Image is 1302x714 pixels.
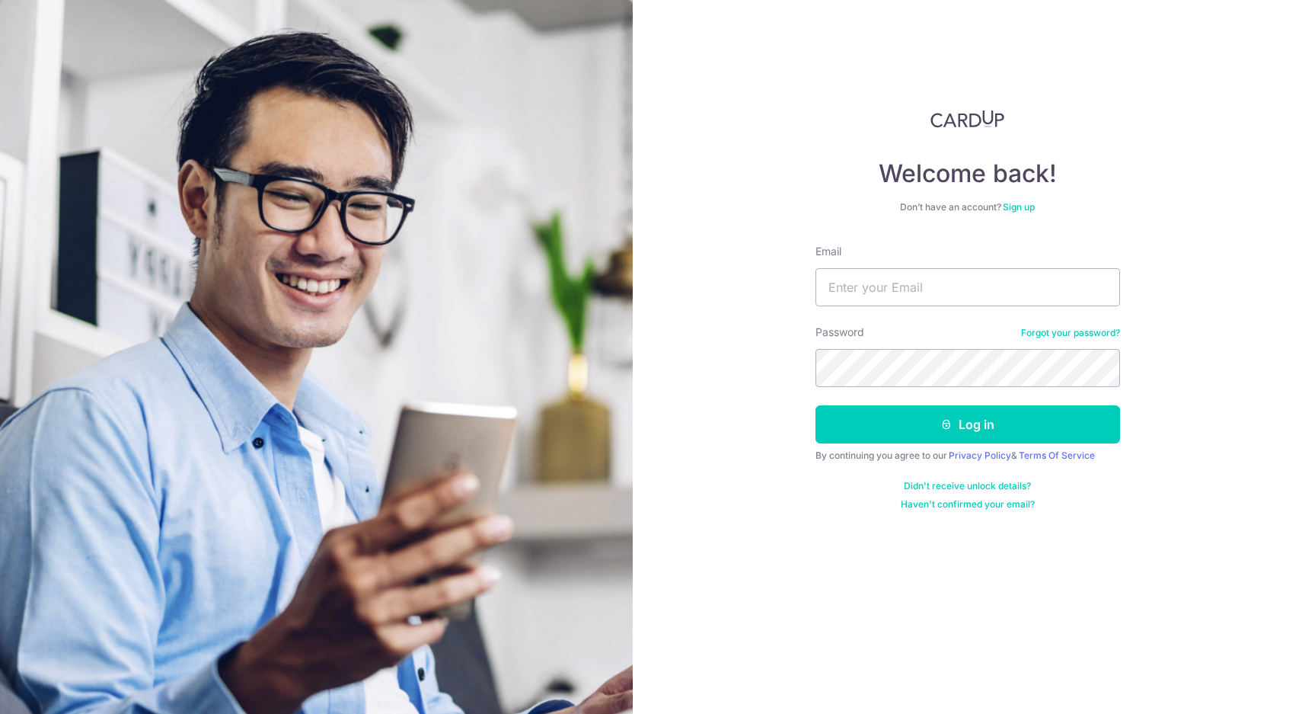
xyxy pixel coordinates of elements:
div: By continuing you agree to our & [815,450,1120,462]
label: Email [815,244,841,259]
div: Don’t have an account? [815,201,1120,213]
img: CardUp Logo [930,110,1005,128]
a: Haven't confirmed your email? [901,498,1035,511]
a: Terms Of Service [1019,450,1095,461]
a: Forgot your password? [1021,327,1120,339]
label: Password [815,325,864,340]
a: Privacy Policy [949,450,1011,461]
a: Sign up [1003,201,1035,213]
h4: Welcome back! [815,158,1120,189]
input: Enter your Email [815,268,1120,306]
a: Didn't receive unlock details? [904,480,1031,492]
button: Log in [815,405,1120,443]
